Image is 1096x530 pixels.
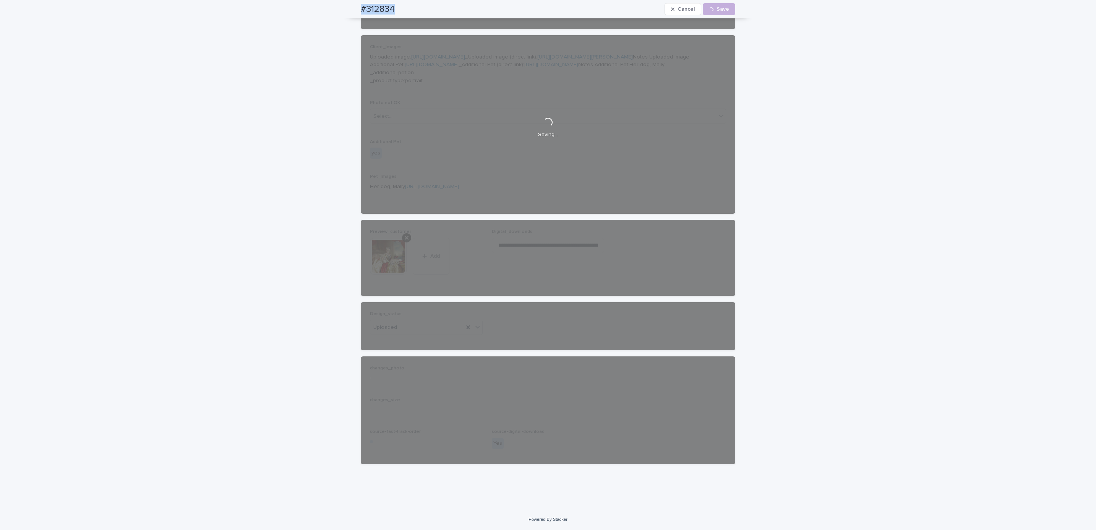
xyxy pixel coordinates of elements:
a: Powered By Stacker [529,517,567,522]
span: Save [717,7,729,12]
span: Cancel [678,7,695,12]
button: Save [703,3,735,15]
h2: #312834 [361,4,395,15]
p: Saving… [538,132,558,138]
button: Cancel [665,3,701,15]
